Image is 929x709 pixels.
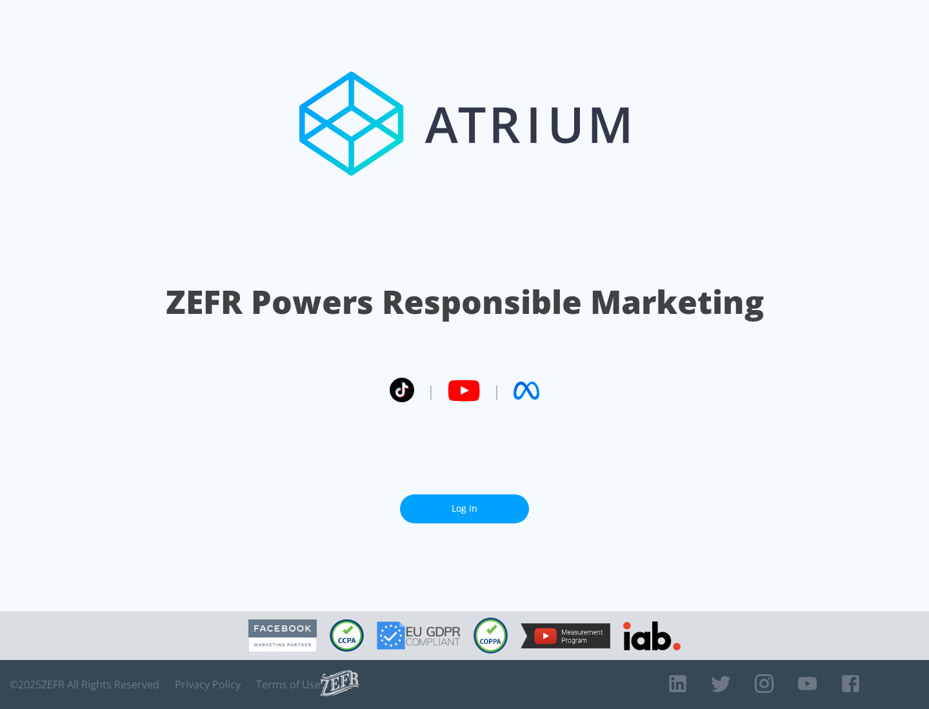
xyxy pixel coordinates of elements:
h1: ZEFR Powers Responsible Marketing [166,280,764,324]
a: Privacy Policy [175,678,241,691]
img: IAB [623,621,681,650]
img: COPPA Compliant [474,617,508,654]
span: | [427,381,435,400]
span: | [493,381,501,400]
span: © 2025 ZEFR All Rights Reserved [10,678,159,691]
img: YouTube Measurement Program [521,623,610,648]
img: GDPR Compliant [377,621,461,650]
img: Facebook Marketing Partner [248,619,317,652]
a: Terms of Use [256,678,321,691]
a: Log In [400,494,529,523]
img: CCPA Compliant [330,619,364,652]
